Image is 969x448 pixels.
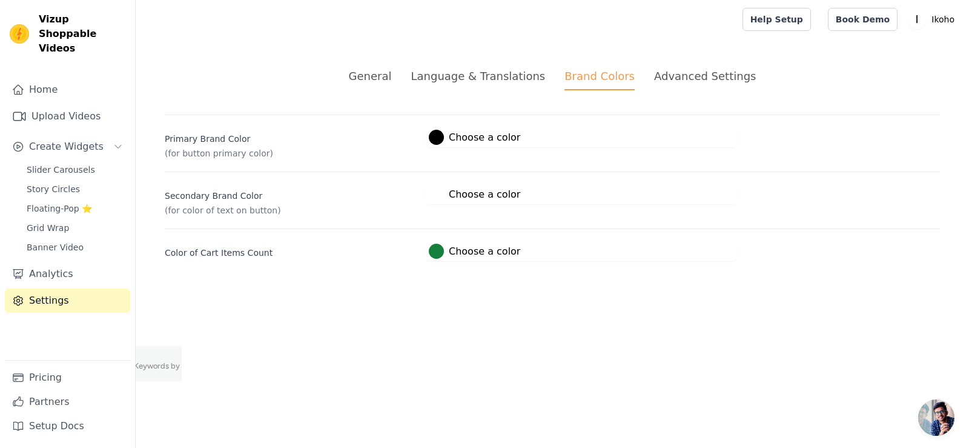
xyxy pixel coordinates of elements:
div: Keywords by Traffic [134,72,204,79]
label: Choose a color [429,187,520,202]
a: Banner Video [19,239,130,256]
button: Create Widgets [5,135,130,159]
div: General [349,68,392,84]
a: Open chat [918,400,954,436]
p: (for button primary color) [165,147,417,159]
p: Ikoho [927,8,959,30]
span: Floating-Pop ⭐ [27,202,92,215]
div: Language & Translations [411,68,545,84]
div: Brand Colors [564,68,635,90]
label: Secondary Brand Color [165,185,417,202]
span: Grid Wrap [27,222,69,234]
label: Choose a color [429,244,520,259]
span: Banner Video [27,241,84,253]
button: Choose a color color picker [426,127,523,147]
label: Color of Cart Items Count [165,242,417,259]
a: Slider Carousels [19,161,130,178]
img: Vizup [10,24,29,44]
a: Book Demo [828,8,898,31]
a: Pricing [5,366,130,390]
button: I Ikoho [907,8,959,30]
a: Setup Docs [5,414,130,438]
span: Story Circles [27,183,80,195]
button: Choose a color color picker [426,184,523,204]
span: Create Widgets [29,139,104,154]
img: website_grey.svg [19,32,29,41]
div: Domain: [DOMAIN_NAME] [31,32,133,41]
text: I [916,13,919,25]
img: tab_keywords_by_traffic_grey.svg [121,70,130,80]
label: Choose a color [429,130,520,145]
span: Vizup Shoppable Videos [39,12,125,56]
a: Home [5,78,130,102]
div: Domain Overview [46,72,108,79]
a: Floating-Pop ⭐ [19,200,130,217]
button: Choose a color color picker [426,241,523,261]
a: Analytics [5,262,130,286]
div: Advanced Settings [654,68,756,84]
a: Settings [5,289,130,313]
div: v 4.0.25 [34,19,59,29]
a: Upload Videos [5,104,130,129]
img: logo_orange.svg [19,19,29,29]
label: Primary Brand Color [165,128,417,145]
a: Partners [5,390,130,414]
a: Story Circles [19,181,130,198]
span: Slider Carousels [27,164,95,176]
a: Help Setup [742,8,811,31]
a: Grid Wrap [19,219,130,236]
img: tab_domain_overview_orange.svg [33,70,42,80]
p: (for color of text on button) [165,204,417,216]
